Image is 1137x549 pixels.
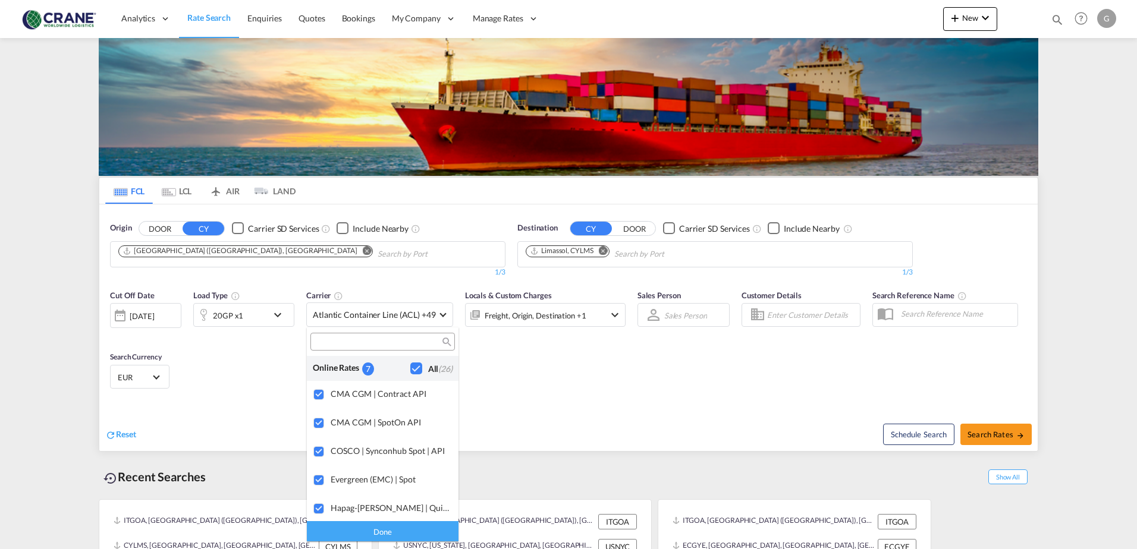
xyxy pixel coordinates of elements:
div: Hapag-Lloyd | Quick Quotes Spot [331,503,449,513]
div: CMA CGM | Contract API [331,389,449,399]
div: Done [307,520,458,541]
div: CMA CGM | SpotOn API [331,417,449,427]
div: Evergreen (EMC) | Spot [331,474,449,484]
div: COSCO | Synconhub Spot | API [331,446,449,456]
span: (26) [438,364,453,374]
div: Online Rates [313,362,362,374]
div: 7 [362,362,374,375]
md-checkbox: Checkbox No Ink [410,362,453,374]
div: All [428,363,453,375]
md-icon: icon-magnify [441,337,450,346]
